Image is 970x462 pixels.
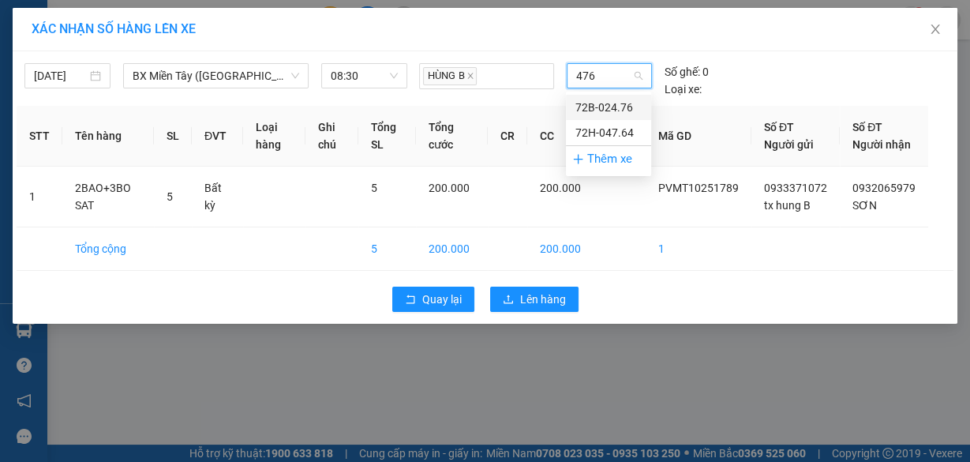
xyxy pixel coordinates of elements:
span: Quay lại [422,291,462,308]
th: ĐVT [192,106,243,167]
span: SƠN [852,199,877,212]
th: SL [154,106,192,167]
span: Số ĐT [852,121,882,133]
td: 1 [17,167,62,227]
span: Lên hàng [520,291,566,308]
div: Thêm xe [566,145,651,173]
div: 72H-047.64 [566,120,651,145]
span: 200.000 [429,182,470,194]
th: STT [17,106,62,167]
td: 200.000 [527,227,594,271]
div: 72H-047.64 [575,124,642,141]
button: rollbackQuay lại [392,287,474,312]
div: 0 [665,63,709,81]
th: Tổng cước [416,106,488,167]
div: 0918020232 [13,70,124,92]
td: Tổng cộng [62,227,154,271]
span: close [466,72,474,80]
th: CC [527,106,594,167]
td: 1 [646,227,751,271]
span: Số ghế: [665,63,700,81]
th: Tổng SL [358,106,416,167]
span: plus [572,153,584,165]
span: 08:30 [331,64,398,88]
div: TX Nhan A [13,51,124,70]
span: rollback [405,294,416,306]
th: Mã GD [646,106,751,167]
span: close [929,23,942,36]
div: 72B-024.76 [566,95,651,120]
td: Bất kỳ [192,167,243,227]
th: Loại hàng [243,106,305,167]
span: HÙNG B [423,67,477,85]
span: Số ĐT [764,121,794,133]
th: CR [488,106,527,167]
span: 5 [371,182,377,194]
span: Gửi: [13,15,38,32]
span: Loại xe: [665,81,702,98]
span: upload [503,294,514,306]
span: Nhận: [135,15,172,32]
td: 5 [358,227,416,271]
button: Close [913,8,957,52]
span: 200.000 [540,182,581,194]
span: Người nhận [852,138,911,151]
div: Ha [135,32,315,51]
span: down [290,71,300,81]
span: [PERSON_NAME] [135,91,315,118]
button: uploadLên hàng [490,287,579,312]
span: 0932065979 [852,182,916,194]
span: 5 [167,190,173,203]
div: HANG NGOAI [135,13,315,32]
div: 0986261128 linh [13,92,124,130]
span: DĐ: [135,73,158,90]
div: 72B-024.76 [575,99,642,116]
div: PV Miền Tây [13,13,124,51]
th: Ghi chú [305,106,358,167]
div: 0363973363 [135,51,315,73]
th: Tên hàng [62,106,154,167]
td: 2BAO+3BO SAT [62,167,154,227]
span: Người gửi [764,138,814,151]
span: BX Miền Tây (Hàng Ngoài) [133,64,299,88]
input: 14/10/2025 [34,67,87,85]
span: 0933371072 [764,182,827,194]
span: PVMT10251789 [658,182,739,194]
span: XÁC NHẬN SỐ HÀNG LÊN XE [32,21,196,36]
td: 200.000 [416,227,488,271]
span: tx hung B [764,199,811,212]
